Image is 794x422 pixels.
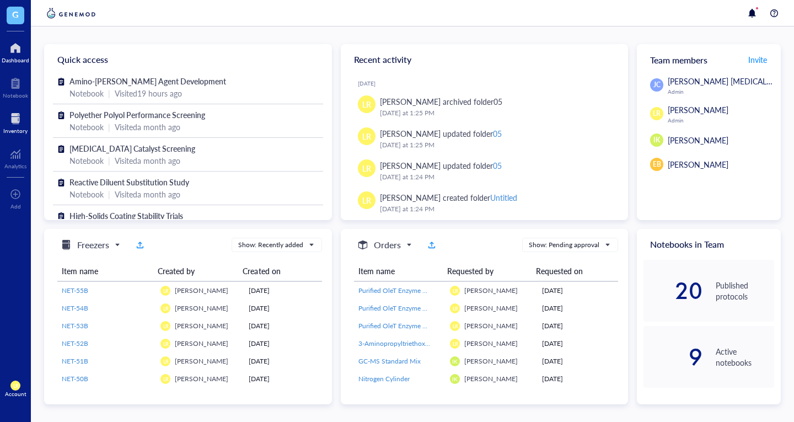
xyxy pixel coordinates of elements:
div: Notebook [69,188,104,200]
span: NET-50B [62,374,88,383]
a: Notebook [3,74,28,99]
span: LR [362,98,371,110]
div: [DATE] [542,356,614,366]
div: Recent activity [341,44,629,75]
div: Visited 19 hours ago [115,87,182,99]
span: LR [163,323,168,329]
span: [PERSON_NAME] [464,339,518,348]
span: NET-51B [62,356,88,366]
div: Show: Recently added [238,240,303,250]
span: [PERSON_NAME] [175,286,228,295]
div: [DATE] [249,286,318,296]
a: Purified OleT Enzyme Aliquot - Cytochrome P450 OleT [358,303,442,313]
div: Dashboard [2,57,29,63]
span: NET-52B [62,339,88,348]
span: LR [163,376,168,382]
div: [DATE] [249,339,318,349]
div: 05 [493,128,502,139]
span: LR [362,162,371,174]
span: LR [452,323,458,329]
a: NET-51B [62,356,152,366]
span: IK [653,135,660,145]
span: High-Solids Coating Stability Trials [69,210,183,221]
div: [DATE] [358,80,620,87]
a: Dashboard [2,39,29,63]
div: Add [10,203,21,210]
span: NET-54B [62,303,88,313]
div: Published protocols [716,280,774,302]
th: Requested by [443,261,532,281]
span: JC [653,80,661,90]
a: Purified OleT Enzyme Aliquot - Cytochrome P450 OleT [358,286,442,296]
a: NET-53B [62,321,152,331]
div: Team members [637,44,781,75]
span: Amino-[PERSON_NAME] Agent Development [69,76,226,87]
div: | [108,87,110,99]
span: Reactive Diluent Substitution Study [69,177,189,188]
span: [PERSON_NAME] [668,159,728,170]
div: [DATE] [542,321,614,331]
th: Created on [238,261,313,281]
a: NET-54B [62,303,152,313]
span: LR [13,383,18,389]
div: [DATE] [542,339,614,349]
div: Analytics [4,163,26,169]
div: [DATE] [542,303,614,313]
div: Notebook [69,121,104,133]
h5: Orders [374,238,401,252]
span: Purified OleT Enzyme Aliquot [358,321,444,330]
img: genemod-logo [44,7,98,20]
div: [PERSON_NAME] archived folder [380,95,502,108]
div: 05 [493,160,502,171]
a: NET-50B [62,374,152,384]
div: [DATE] [249,321,318,331]
div: 9 [643,348,702,366]
span: [PERSON_NAME] [175,303,228,313]
div: Show: Pending approval [529,240,599,250]
span: Purified OleT Enzyme Aliquot - Cytochrome P450 OleT [358,303,518,313]
div: Notebook [69,154,104,167]
span: 3-Aminopropyltriethoxysilane (APTES) [358,339,470,348]
span: Polyether Polyol Performance Screening [69,109,205,120]
span: LR [163,305,168,311]
div: [DATE] [249,303,318,313]
th: Item name [57,261,153,281]
a: LR[PERSON_NAME] updated folder05[DATE] at 1:25 PM [350,123,620,155]
a: 3-Aminopropyltriethoxysilane (APTES) [358,339,442,349]
span: Invite [748,54,767,65]
div: Admin [668,117,774,124]
span: LR [163,340,168,346]
div: Admin [668,88,791,95]
div: [PERSON_NAME] created folder [380,191,517,204]
span: [PERSON_NAME] [464,356,518,366]
div: Notebooks in Team [637,229,781,260]
a: Purified OleT Enzyme Aliquot [358,321,442,331]
a: Analytics [4,145,26,169]
span: [PERSON_NAME] [464,321,518,330]
div: | [108,121,110,133]
div: Active notebooks [716,346,774,368]
span: LR [362,130,371,142]
span: [PERSON_NAME] [175,321,228,330]
div: [PERSON_NAME] updated folder [380,127,502,140]
button: Invite [748,51,768,68]
div: Untitled [490,192,517,203]
span: [PERSON_NAME] [464,286,518,295]
span: LR [362,194,371,206]
div: | [108,188,110,200]
span: LR [163,287,168,293]
span: NET-55B [62,286,88,295]
div: [PERSON_NAME] updated folder [380,159,502,172]
span: [MEDICAL_DATA] Catalyst Screening [69,143,195,154]
span: [PERSON_NAME] [464,303,518,313]
a: GC-MS Standard Mix [358,356,442,366]
div: [DATE] [249,374,318,384]
div: Inventory [3,127,28,134]
span: [PERSON_NAME] [464,374,518,383]
span: [PERSON_NAME] [MEDICAL_DATA] [668,76,791,87]
div: Notebook [69,87,104,99]
div: | [108,154,110,167]
span: LR [163,358,168,364]
span: GC-MS Standard Mix [358,356,421,366]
